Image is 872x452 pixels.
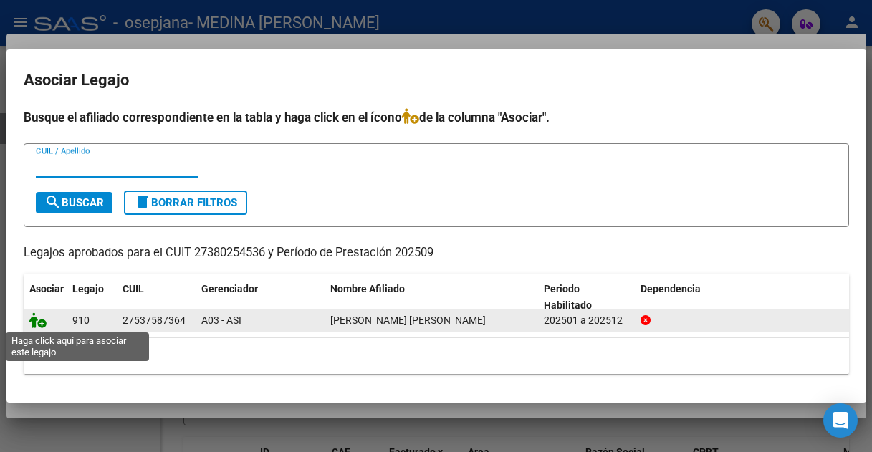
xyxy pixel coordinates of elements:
[24,67,849,94] h2: Asociar Legajo
[123,312,186,329] div: 27537587364
[330,283,405,294] span: Nombre Afiliado
[123,283,144,294] span: CUIL
[117,274,196,321] datatable-header-cell: CUIL
[635,274,849,321] datatable-header-cell: Dependencia
[72,283,104,294] span: Legajo
[134,196,237,209] span: Borrar Filtros
[544,283,592,311] span: Periodo Habilitado
[538,274,635,321] datatable-header-cell: Periodo Habilitado
[325,274,539,321] datatable-header-cell: Nombre Afiliado
[330,314,486,326] span: PEREZ AGUERO ALMA ELENA MIA
[24,338,849,374] div: 1 registros
[67,274,117,321] datatable-header-cell: Legajo
[24,108,849,127] h4: Busque el afiliado correspondiente en la tabla y haga click en el ícono de la columna "Asociar".
[44,196,104,209] span: Buscar
[24,244,849,262] p: Legajos aprobados para el CUIT 27380254536 y Período de Prestación 202509
[641,283,701,294] span: Dependencia
[201,283,258,294] span: Gerenciador
[201,314,241,326] span: A03 - ASI
[36,192,112,213] button: Buscar
[29,283,64,294] span: Asociar
[823,403,858,438] div: Open Intercom Messenger
[134,193,151,211] mat-icon: delete
[72,314,90,326] span: 910
[544,312,629,329] div: 202501 a 202512
[24,274,67,321] datatable-header-cell: Asociar
[124,191,247,215] button: Borrar Filtros
[196,274,325,321] datatable-header-cell: Gerenciador
[44,193,62,211] mat-icon: search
